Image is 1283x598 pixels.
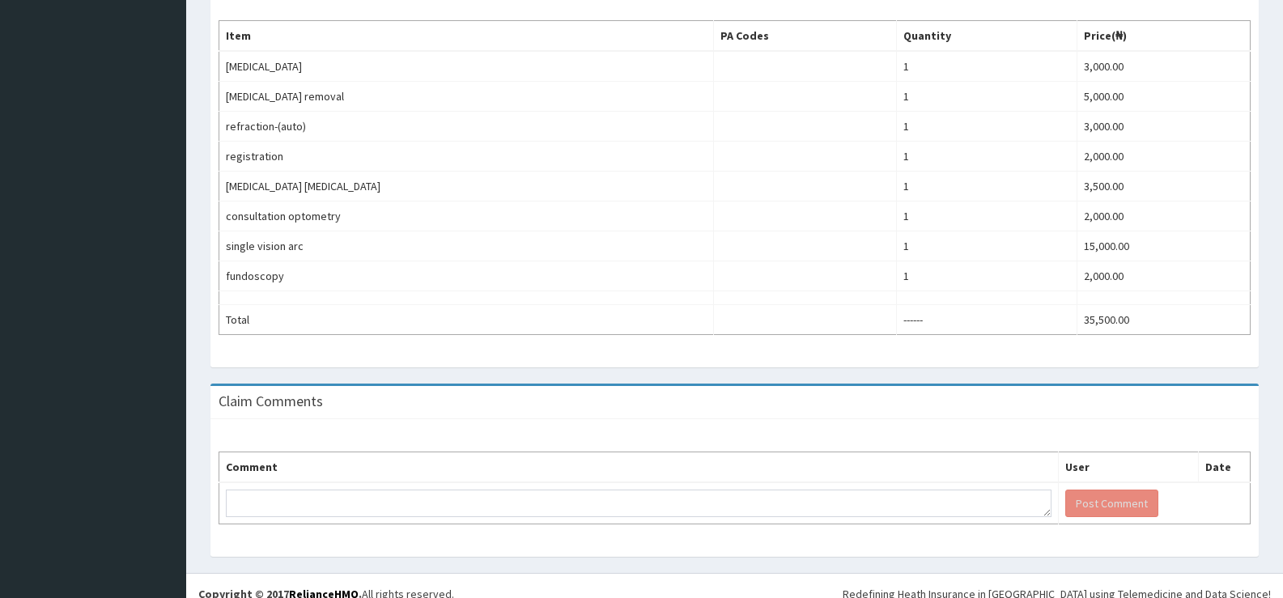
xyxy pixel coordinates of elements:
td: fundoscopy [219,261,714,291]
button: Post Comment [1065,490,1158,517]
th: Quantity [896,21,1077,52]
td: Total [219,305,714,335]
td: 15,000.00 [1077,231,1250,261]
td: ------ [896,305,1077,335]
h3: Claim Comments [219,394,323,409]
th: Item [219,21,714,52]
td: 1 [896,142,1077,172]
th: Comment [219,452,1059,483]
td: registration [219,142,714,172]
td: 3,500.00 [1077,172,1250,201]
th: Date [1198,452,1250,483]
td: 2,000.00 [1077,142,1250,172]
td: 3,000.00 [1077,112,1250,142]
th: PA Codes [713,21,896,52]
td: 1 [896,231,1077,261]
td: 1 [896,172,1077,201]
td: consultation optometry [219,201,714,231]
td: [MEDICAL_DATA] [MEDICAL_DATA] [219,172,714,201]
td: 2,000.00 [1077,201,1250,231]
td: 1 [896,261,1077,291]
th: Price(₦) [1077,21,1250,52]
td: 1 [896,82,1077,112]
td: [MEDICAL_DATA] removal [219,82,714,112]
td: 1 [896,112,1077,142]
td: refraction-(auto) [219,112,714,142]
td: 1 [896,201,1077,231]
td: [MEDICAL_DATA] [219,51,714,82]
td: 5,000.00 [1077,82,1250,112]
th: User [1058,452,1198,483]
td: single vision arc [219,231,714,261]
td: 35,500.00 [1077,305,1250,335]
td: 3,000.00 [1077,51,1250,82]
td: 1 [896,51,1077,82]
td: 2,000.00 [1077,261,1250,291]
